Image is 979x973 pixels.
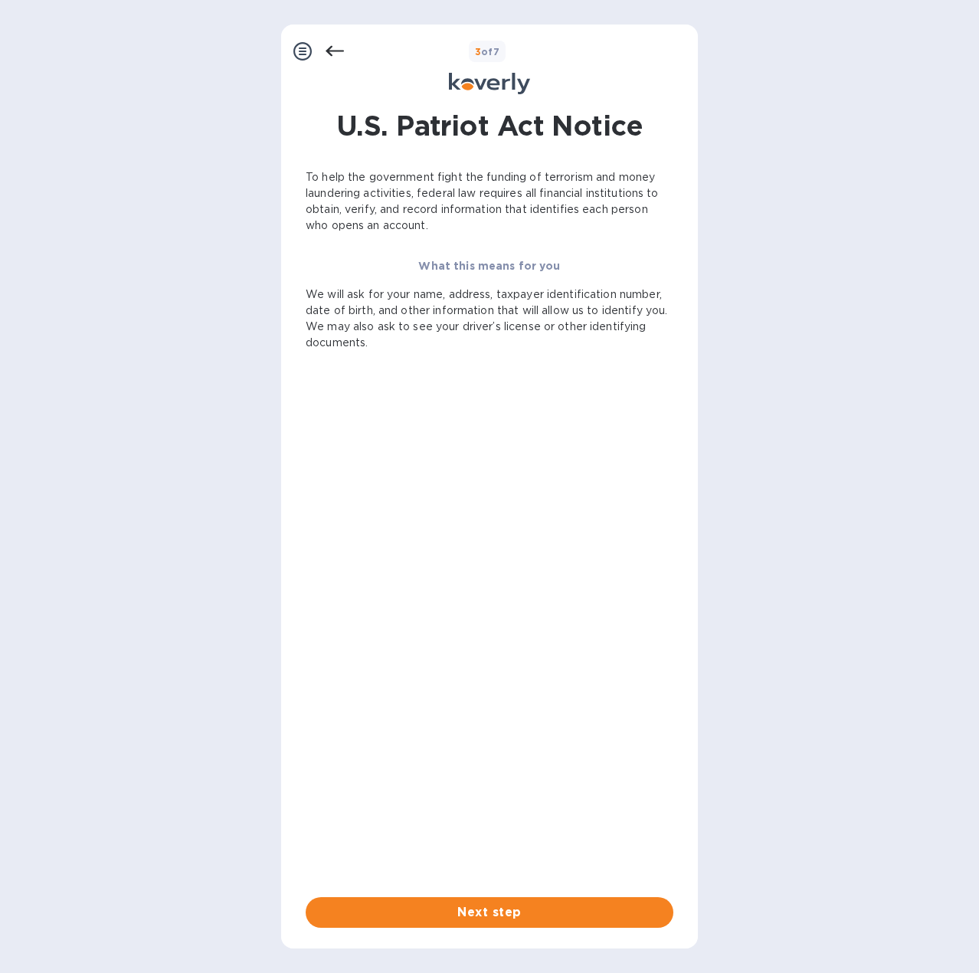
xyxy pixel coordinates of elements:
[475,46,481,57] span: 3
[306,897,673,928] button: Next step
[306,169,673,234] p: To help the government fight the funding of terrorism and money laundering activities, federal la...
[336,106,643,145] h1: U.S. Patriot Act Notice
[306,287,673,351] p: We will ask for your name, address, taxpayer identification number, date of birth, and other info...
[418,260,560,272] b: What this means for you
[318,903,661,922] span: Next step
[475,46,500,57] b: of 7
